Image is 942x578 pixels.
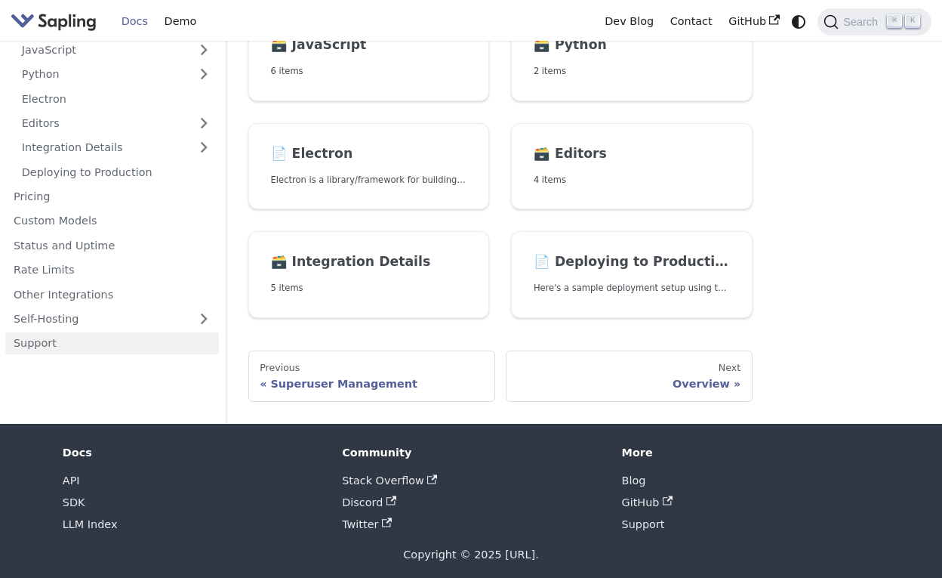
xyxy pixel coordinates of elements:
[517,377,740,391] div: Overview
[342,474,437,487] a: Stack Overflow
[271,37,467,54] h2: JavaScript
[517,362,740,374] div: Next
[5,283,219,305] a: Other Integrations
[248,351,495,402] a: PreviousSuperuser Management
[14,63,219,85] a: Python
[534,146,730,162] h2: Editors
[511,15,753,102] a: 🗃️ Python2 items
[156,10,205,33] a: Demo
[11,11,102,32] a: Sapling.ai
[905,14,920,28] kbd: K
[622,518,665,530] a: Support
[596,10,661,33] a: Dev Blog
[248,231,490,318] a: 🗃️ Integration Details5 items
[260,377,483,391] div: Superuser Management
[817,8,931,36] button: Search (Command+K)
[63,518,118,530] a: LLM Index
[506,351,753,402] a: NextOverview
[63,474,80,487] a: API
[342,496,396,508] a: Discord
[14,113,189,134] a: Editors
[248,123,490,210] a: 📄️ ElectronElectron is a library/framework for building cross-platform desktop apps with JavaScri...
[5,259,219,281] a: Rate Limits
[839,16,887,28] span: Search
[271,281,467,295] p: 5 items
[5,210,219,232] a: Custom Models
[271,64,467,79] p: 6 items
[11,11,97,32] img: Sapling.ai
[662,10,721,33] a: Contact
[534,37,730,54] h2: Python
[248,15,490,102] a: 🗃️ JavaScript6 items
[14,88,219,110] a: Electron
[14,39,219,60] a: JavaScript
[511,231,753,318] a: 📄️ Deploying to ProductionHere's a sample deployment setup using the JavaScript SDK along with a ...
[5,332,219,354] a: Support
[248,351,753,402] nav: Docs pages
[5,308,219,330] a: Self-Hosting
[788,11,810,32] button: Switch between dark and light mode (currently system mode)
[887,14,902,28] kbd: ⌘
[189,113,219,134] button: Expand sidebar category 'Editors'
[720,10,787,33] a: GitHub
[63,446,321,459] div: Docs
[271,146,467,162] h2: Electron
[14,137,219,159] a: Integration Details
[342,446,600,459] div: Community
[622,474,646,487] a: Blog
[5,234,219,256] a: Status and Uptime
[14,161,219,183] a: Deploying to Production
[5,186,219,208] a: Pricing
[260,362,483,374] div: Previous
[113,10,156,33] a: Docs
[271,254,467,270] h2: Integration Details
[622,496,673,508] a: GitHub
[63,496,85,508] a: SDK
[534,173,730,187] p: 4 items
[63,546,879,564] div: Copyright © 2025 [URL].
[511,123,753,210] a: 🗃️ Editors4 items
[342,518,392,530] a: Twitter
[534,64,730,79] p: 2 items
[271,173,467,187] p: Electron is a library/framework for building cross-platform desktop apps with JavaScript, HTML, a...
[534,254,730,270] h2: Deploying to Production
[622,446,880,459] div: More
[534,281,730,295] p: Here's a sample deployment setup using the JavaScript SDK along with a Python backend.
